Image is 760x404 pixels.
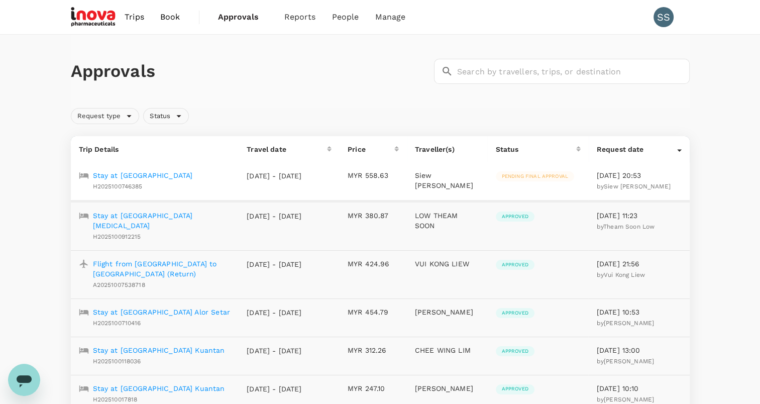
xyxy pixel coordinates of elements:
p: [DATE] 11:23 [597,211,682,221]
span: by [597,183,671,190]
span: H2025100746385 [93,183,143,190]
a: Stay at [GEOGRAPHIC_DATA] [93,170,193,180]
span: Reports [284,11,316,23]
span: People [332,11,359,23]
div: SS [654,7,674,27]
p: MYR 312.26 [348,345,399,355]
div: Price [348,144,394,154]
p: MYR 424.96 [348,259,399,269]
span: Approved [496,213,534,220]
p: [DATE] 13:00 [597,345,682,355]
span: Book [160,11,180,23]
span: Approved [496,261,534,268]
h1: Approvals [71,61,430,82]
p: [DATE] 21:56 [597,259,682,269]
iframe: Button to launch messaging window [8,364,40,396]
p: MYR 454.79 [348,307,399,317]
span: Vui Kong Liew [604,271,645,278]
a: Stay at [GEOGRAPHIC_DATA] Kuantan [93,383,225,393]
p: MYR 558.63 [348,170,399,180]
span: Approvals [218,11,268,23]
span: H2025100912215 [93,233,141,240]
span: by [597,358,654,365]
p: CHEE WING LIM [415,345,480,355]
span: Manage [375,11,405,23]
p: VUI KONG LIEW [415,259,480,269]
p: [PERSON_NAME] [415,307,480,317]
p: [DATE] 10:10 [597,383,682,393]
p: MYR 380.87 [348,211,399,221]
span: Request type [71,112,127,121]
p: Siew [PERSON_NAME] [415,170,480,190]
p: [DATE] 20:53 [597,170,682,180]
span: H2025100710416 [93,320,141,327]
a: Stay at [GEOGRAPHIC_DATA][MEDICAL_DATA] [93,211,231,231]
p: Traveller(s) [415,144,480,154]
div: Request type [71,108,140,124]
p: [DATE] - [DATE] [247,346,302,356]
span: Trips [125,11,144,23]
span: H202510017818 [93,396,138,403]
p: MYR 247.10 [348,383,399,393]
input: Search by travellers, trips, or destination [457,59,690,84]
p: [DATE] - [DATE] [247,259,302,269]
p: [DATE] - [DATE] [247,384,302,394]
span: Siew [PERSON_NAME] [604,183,671,190]
span: by [597,320,654,327]
span: [PERSON_NAME] [604,320,654,327]
p: [DATE] - [DATE] [247,211,302,221]
span: by [597,271,645,278]
img: iNova Pharmaceuticals [71,6,117,28]
p: [DATE] 10:53 [597,307,682,317]
p: [DATE] - [DATE] [247,171,302,181]
div: Status [496,144,576,154]
div: Request date [597,144,677,154]
p: [PERSON_NAME] [415,383,480,393]
span: Approved [496,348,534,355]
span: Theam Soon Low [603,223,655,230]
span: Approved [496,310,534,317]
div: Status [143,108,189,124]
span: by [597,223,655,230]
span: by [597,396,654,403]
p: Trip Details [79,144,231,154]
a: Stay at [GEOGRAPHIC_DATA] Kuantan [93,345,225,355]
span: Pending final approval [496,173,574,180]
span: A20251007538718 [93,281,145,288]
p: LOW THEAM SOON [415,211,480,231]
span: Approved [496,385,534,392]
span: H2025100118036 [93,358,141,365]
a: Stay at [GEOGRAPHIC_DATA] Alor Setar [93,307,230,317]
p: [DATE] - [DATE] [247,308,302,318]
span: [PERSON_NAME] [604,358,654,365]
div: Travel date [247,144,327,154]
span: [PERSON_NAME] [604,396,654,403]
a: Flight from [GEOGRAPHIC_DATA] to [GEOGRAPHIC_DATA] (Return) [93,259,231,279]
span: Status [144,112,176,121]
